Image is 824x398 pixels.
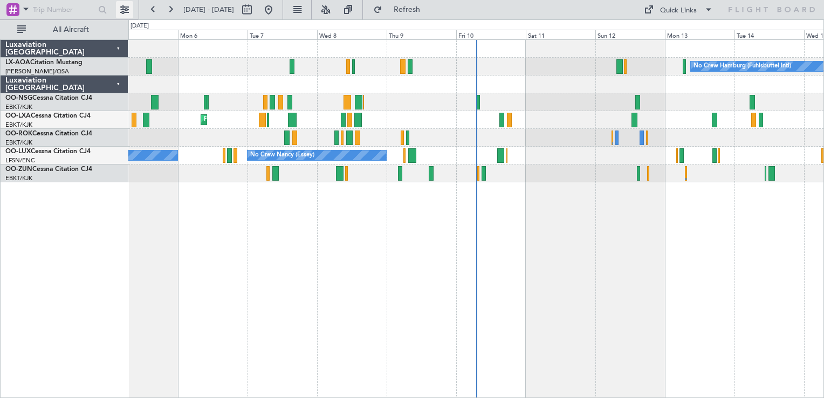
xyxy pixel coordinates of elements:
[12,21,117,38] button: All Aircraft
[5,95,92,101] a: OO-NSGCessna Citation CJ4
[665,30,734,39] div: Mon 13
[384,6,430,13] span: Refresh
[638,1,718,18] button: Quick Links
[33,2,95,18] input: Trip Number
[5,121,32,129] a: EBKT/KJK
[5,148,91,155] a: OO-LUXCessna Citation CJ4
[178,30,248,39] div: Mon 6
[526,30,595,39] div: Sat 11
[456,30,526,39] div: Fri 10
[734,30,804,39] div: Tue 14
[693,58,791,74] div: No Crew Hamburg (Fuhlsbuttel Intl)
[250,147,314,163] div: No Crew Nancy (Essey)
[368,1,433,18] button: Refresh
[5,148,31,155] span: OO-LUX
[317,30,387,39] div: Wed 8
[5,59,30,66] span: LX-AOA
[5,113,91,119] a: OO-LXACessna Citation CJ4
[595,30,665,39] div: Sun 12
[5,59,83,66] a: LX-AOACitation Mustang
[5,67,69,76] a: [PERSON_NAME]/QSA
[5,139,32,147] a: EBKT/KJK
[660,5,697,16] div: Quick Links
[28,26,114,33] span: All Aircraft
[204,112,329,128] div: Planned Maint Kortrijk-[GEOGRAPHIC_DATA]
[5,156,35,164] a: LFSN/ENC
[248,30,317,39] div: Tue 7
[5,95,32,101] span: OO-NSG
[387,30,456,39] div: Thu 9
[5,174,32,182] a: EBKT/KJK
[5,113,31,119] span: OO-LXA
[5,166,32,173] span: OO-ZUN
[5,131,32,137] span: OO-ROK
[183,5,234,15] span: [DATE] - [DATE]
[5,103,32,111] a: EBKT/KJK
[5,166,92,173] a: OO-ZUNCessna Citation CJ4
[5,131,92,137] a: OO-ROKCessna Citation CJ4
